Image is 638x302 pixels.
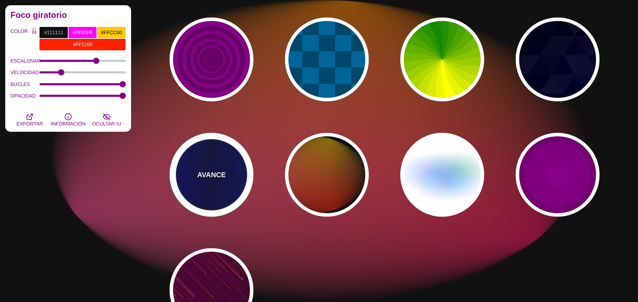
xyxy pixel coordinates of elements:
font: EXPORTAR [16,121,43,127]
button: OCULTAR IU [87,107,126,132]
font: AVANCE [197,171,225,179]
button: El patrón de triángulo brilla con colores mágicos oscuros. [516,17,600,101]
button: secuencia animada de ondas [170,17,253,101]
button: EXPORTAR [10,107,49,132]
font: INFORMACIÓN [51,121,86,127]
button: Patrón de tablero de ajedrez azul con bucle de transformación sin costuras [285,17,369,101]
button: Bloqueo de color [29,27,40,36]
font: OCULTAR IU [92,121,121,127]
button: AVANCEefecto de animación de cortina azul [170,133,253,217]
font: OPACIDAD [10,93,36,99]
button: Un óvalo que gira con un gradiente en constante cambio. [285,133,369,217]
button: Un sutil desenfoque prismático que gira [400,133,484,217]
font: VELOCIDAD [10,70,39,75]
button: Un fondo de molinete que gira [400,17,484,101]
font: ESCALONAR [10,58,41,64]
button: Círculos morados incrustados que se ondulan [516,133,600,217]
font: COLOR [10,28,28,34]
button: INFORMACIÓN [49,107,87,132]
font: Foco giratorio [10,10,67,20]
font: BUCLES [10,81,30,87]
